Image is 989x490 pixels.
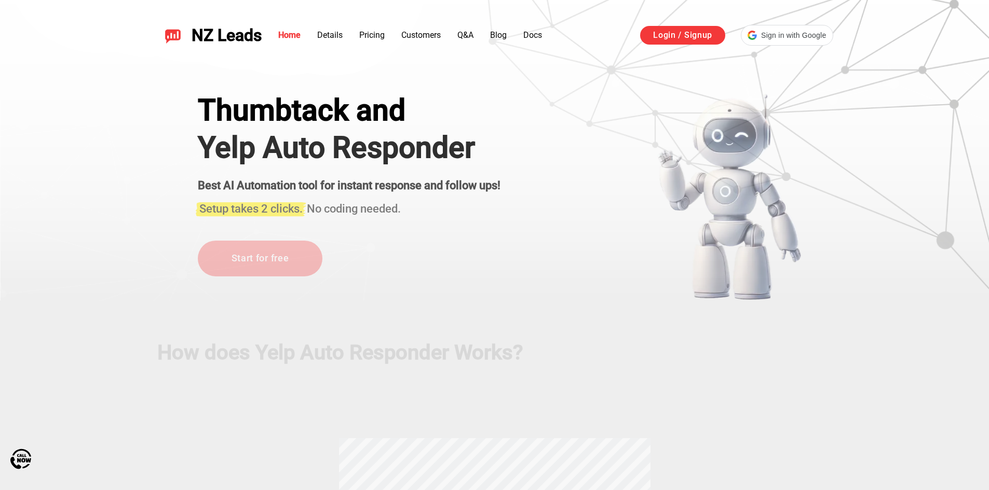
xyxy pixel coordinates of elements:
[490,30,507,40] a: Blog
[165,27,181,44] img: NZ Leads logo
[640,26,725,45] a: Login / Signup
[278,30,301,40] a: Home
[761,30,826,41] span: Sign in with Google
[198,241,322,276] a: Start for free
[317,30,343,40] a: Details
[741,25,833,46] div: Sign in with Google
[198,179,500,192] strong: Best AI Automation tool for instant response and follow ups!
[198,93,500,128] div: Thumbtack and
[198,196,500,217] h3: No coding needed.
[198,130,500,164] h1: Yelp Auto Responder
[657,93,802,301] img: yelp bot
[192,26,262,45] span: NZ Leads
[10,449,31,469] img: Call Now
[523,30,542,40] a: Docs
[359,30,385,40] a: Pricing
[199,202,303,215] span: Setup takes 2 clicks.
[401,30,441,40] a: Customers
[157,341,832,365] h2: How does Yelp Auto Responder Works?
[457,30,473,40] a: Q&A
